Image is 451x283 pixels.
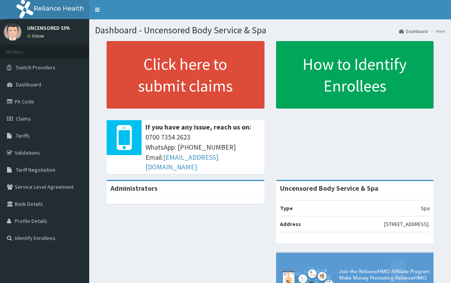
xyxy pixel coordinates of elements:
p: UNCENSORED SPA [27,25,70,31]
img: User Image [4,23,21,41]
b: Address [280,221,301,228]
b: Administrators [111,184,157,193]
a: Click here to submit claims [107,41,264,109]
span: Switch Providers [16,64,55,71]
a: Dashboard [399,28,428,35]
span: Claims [16,115,31,122]
p: Spa [421,204,430,212]
a: [EMAIL_ADDRESS][DOMAIN_NAME] [145,153,218,172]
b: If you have any issue, reach us on: [145,123,251,131]
span: Tariff Negotiation [16,166,55,173]
span: 0700 7354 2623 WhatsApp: [PHONE_NUMBER] Email: [145,132,261,172]
b: Type [280,205,293,212]
span: Tariffs [16,132,30,139]
a: Online [27,33,46,39]
li: Here [429,28,445,35]
span: Dashboard [16,81,41,88]
h1: Dashboard - Uncensored Body Service & Spa [95,25,445,35]
a: How to Identify Enrollees [276,41,434,109]
strong: Uncensored Body Service & Spa [280,184,378,193]
p: [STREET_ADDRESS]. [384,220,430,228]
